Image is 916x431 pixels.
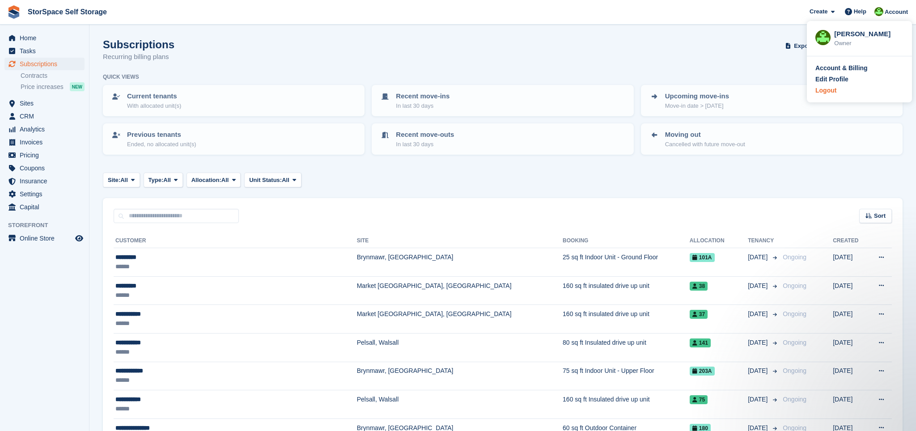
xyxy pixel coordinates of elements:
[357,234,563,248] th: Site
[815,75,903,84] a: Edit Profile
[4,175,85,187] a: menu
[563,305,690,334] td: 160 sq ft insulated drive up unit
[357,333,563,362] td: Pelsall, Walsall
[191,176,221,185] span: Allocation:
[24,4,110,19] a: StorSpace Self Storage
[163,176,171,185] span: All
[4,188,85,200] a: menu
[4,232,85,245] a: menu
[665,91,729,101] p: Upcoming move-ins
[833,276,867,305] td: [DATE]
[4,123,85,135] a: menu
[665,130,745,140] p: Moving out
[357,248,563,277] td: Brynmawr, [GEOGRAPHIC_DATA]
[4,32,85,44] a: menu
[810,7,827,16] span: Create
[21,83,64,91] span: Price increases
[748,281,769,291] span: [DATE]
[7,5,21,19] img: stora-icon-8386f47178a22dfd0bd8f6a31ec36ba5ce8667c1dd55bd0f319d3a0aa187defe.svg
[70,82,85,91] div: NEW
[885,8,908,17] span: Account
[373,86,632,115] a: Recent move-ins In last 30 days
[690,310,708,319] span: 37
[104,86,364,115] a: Current tenants With allocated unit(s)
[563,276,690,305] td: 160 sq ft insulated drive up unit
[563,390,690,419] td: 160 sq ft Insulated drive up unit
[127,91,181,101] p: Current tenants
[396,101,450,110] p: In last 30 days
[4,58,85,70] a: menu
[396,91,450,101] p: Recent move-ins
[690,367,715,376] span: 203a
[20,110,73,123] span: CRM
[690,338,711,347] span: 141
[4,110,85,123] a: menu
[642,86,902,115] a: Upcoming move-ins Move-in date > [DATE]
[815,75,848,84] div: Edit Profile
[563,362,690,390] td: 75 sq ft Indoor Unit - Upper Floor
[396,140,454,149] p: In last 30 days
[748,395,769,404] span: [DATE]
[103,173,140,187] button: Site: All
[874,7,883,16] img: Jon Pace
[815,63,868,73] div: Account & Billing
[783,367,806,374] span: Ongoing
[833,390,867,419] td: [DATE]
[244,173,301,187] button: Unit Status: All
[4,149,85,161] a: menu
[783,254,806,261] span: Ongoing
[20,45,73,57] span: Tasks
[74,233,85,244] a: Preview store
[20,149,73,161] span: Pricing
[4,162,85,174] a: menu
[357,390,563,419] td: Pelsall, Walsall
[642,124,902,154] a: Moving out Cancelled with future move-out
[783,396,806,403] span: Ongoing
[783,310,806,317] span: Ongoing
[748,234,779,248] th: Tenancy
[665,101,729,110] p: Move-in date > [DATE]
[21,72,85,80] a: Contracts
[690,234,748,248] th: Allocation
[357,305,563,334] td: Market [GEOGRAPHIC_DATA], [GEOGRAPHIC_DATA]
[8,221,89,230] span: Storefront
[4,201,85,213] a: menu
[794,42,812,51] span: Export
[187,173,241,187] button: Allocation: All
[104,124,364,154] a: Previous tenants Ended, no allocated unit(s)
[120,176,128,185] span: All
[815,86,903,95] a: Logout
[833,333,867,362] td: [DATE]
[20,97,73,110] span: Sites
[20,201,73,213] span: Capital
[103,52,174,62] p: Recurring billing plans
[834,29,903,37] div: [PERSON_NAME]
[396,130,454,140] p: Recent move-outs
[833,248,867,277] td: [DATE]
[357,362,563,390] td: Brynmawr, [GEOGRAPHIC_DATA]
[357,276,563,305] td: Market [GEOGRAPHIC_DATA], [GEOGRAPHIC_DATA]
[748,253,769,262] span: [DATE]
[834,39,903,48] div: Owner
[563,248,690,277] td: 25 sq ft Indoor Unit - Ground Floor
[127,130,196,140] p: Previous tenants
[373,124,632,154] a: Recent move-outs In last 30 days
[690,395,708,404] span: 75
[874,211,886,220] span: Sort
[690,253,715,262] span: 101a
[833,234,867,248] th: Created
[20,188,73,200] span: Settings
[4,45,85,57] a: menu
[144,173,183,187] button: Type: All
[748,366,769,376] span: [DATE]
[783,339,806,346] span: Ongoing
[690,282,708,291] span: 38
[20,175,73,187] span: Insurance
[20,232,73,245] span: Online Store
[103,38,174,51] h1: Subscriptions
[20,32,73,44] span: Home
[108,176,120,185] span: Site:
[21,82,85,92] a: Price increases NEW
[4,136,85,148] a: menu
[815,63,903,73] a: Account & Billing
